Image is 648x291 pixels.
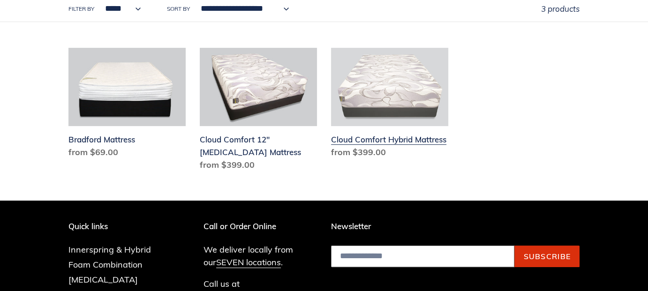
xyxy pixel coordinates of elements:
a: Foam Combination [68,259,143,270]
p: Newsletter [331,222,580,231]
span: Subscribe [523,252,571,261]
button: Subscribe [514,246,580,267]
a: Innerspring & Hybrid [68,244,151,255]
p: We deliver locally from our . [203,243,317,269]
a: Bradford Mattress [68,48,186,162]
span: 3 products [541,4,580,14]
a: [MEDICAL_DATA] [68,274,138,285]
label: Sort by [167,5,190,13]
p: Quick links [68,222,165,231]
a: Cloud Comfort Hybrid Mattress [331,48,448,162]
label: Filter by [68,5,94,13]
a: SEVEN locations [216,257,281,268]
input: Email address [331,246,514,267]
a: Cloud Comfort 12" Memory Foam Mattress [200,48,317,175]
p: Call or Order Online [203,222,317,231]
